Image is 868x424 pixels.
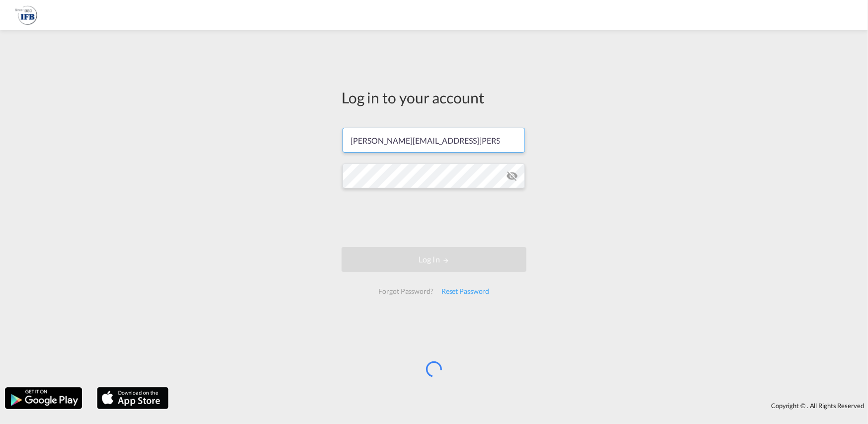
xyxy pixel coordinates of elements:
div: Forgot Password? [374,282,437,300]
iframe: reCAPTCHA [358,198,510,237]
md-icon: icon-eye-off [506,170,518,182]
div: Reset Password [437,282,494,300]
div: Log in to your account [342,87,526,108]
img: b628ab10256c11eeb52753acbc15d091.png [15,4,37,26]
img: google.png [4,386,83,410]
img: apple.png [96,386,170,410]
button: LOGIN [342,247,526,272]
input: Enter email/phone number [343,128,525,153]
div: Copyright © . All Rights Reserved [174,397,868,414]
